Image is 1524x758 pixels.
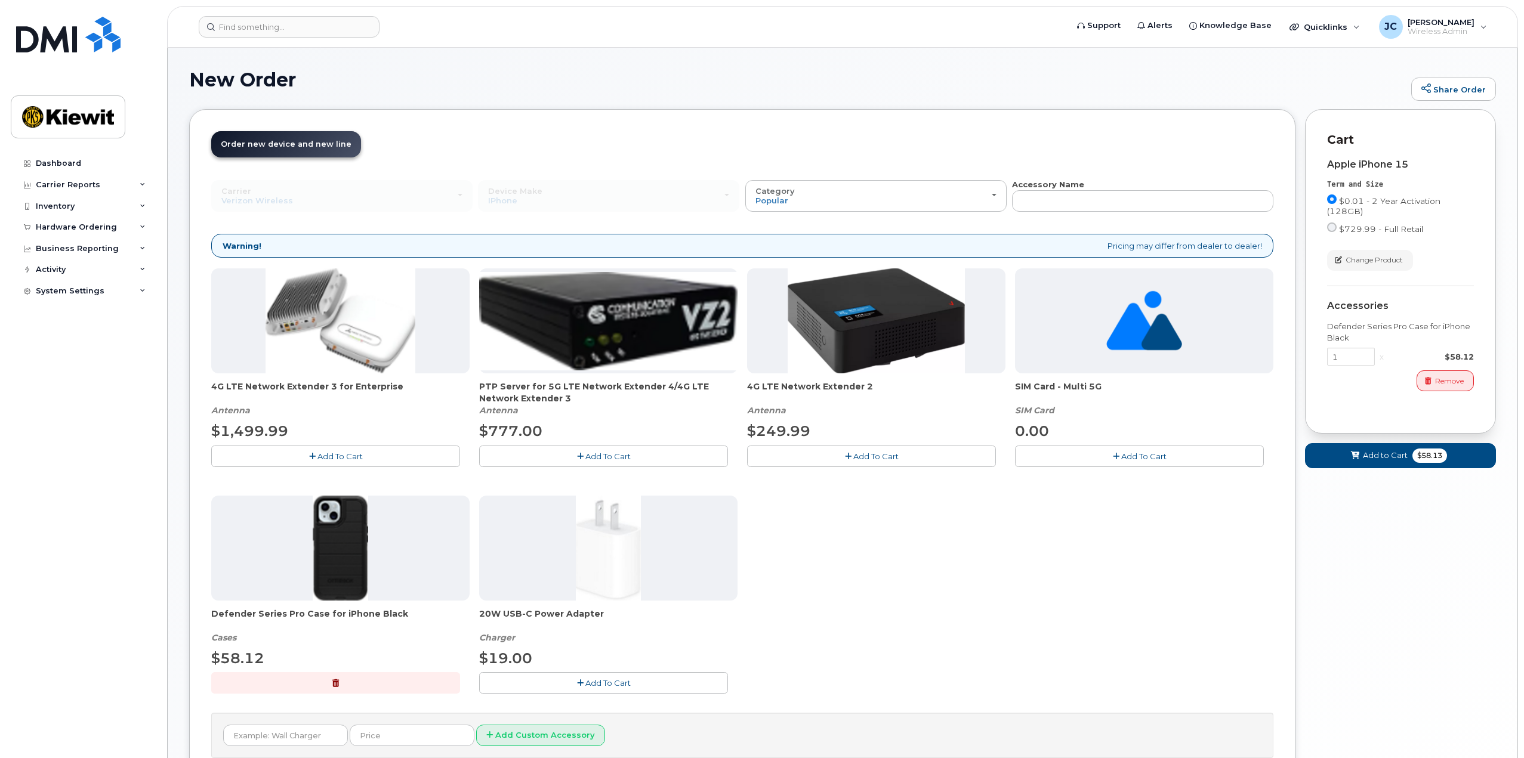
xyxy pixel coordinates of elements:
button: Add To Cart [211,445,460,466]
span: Popular [755,196,788,205]
div: Defender Series Pro Case for iPhone Black [1327,321,1474,343]
span: $19.00 [479,649,532,667]
span: PTP Server for 5G LTE Network Extender 4/4G LTE Network Extender 3 [479,380,738,404]
button: Add To Cart [479,672,728,693]
div: 4G LTE Network Extender 2 [747,380,1005,416]
span: $58.13 [1412,448,1447,463]
div: SIM Card - Multi 5G [1015,380,1273,416]
span: Add To Cart [1121,451,1167,461]
img: apple20w.jpg [576,496,641,601]
input: Price [350,725,474,746]
a: Share Order [1411,78,1496,101]
button: Add Custom Accessory [476,725,605,747]
button: Add to Cart $58.13 [1305,443,1496,468]
div: 20W USB-C Power Adapter [479,608,738,643]
em: Charger [479,632,515,643]
span: $58.12 [211,649,264,667]
div: PTP Server for 5G LTE Network Extender 4/4G LTE Network Extender 3 [479,380,738,416]
span: Category [755,186,795,196]
span: Defender Series Pro Case for iPhone Black [211,608,470,632]
span: $249.99 [747,422,810,440]
span: Add To Cart [585,678,631,688]
div: x [1375,351,1389,363]
div: Defender Series Pro Case for iPhone Black [211,608,470,643]
em: Cases [211,632,236,643]
input: Example: Wall Charger [223,725,348,746]
span: SIM Card - Multi 5G [1015,380,1273,404]
button: Add To Cart [479,445,728,466]
span: Remove [1435,376,1464,386]
span: $777.00 [479,422,542,440]
span: Add To Cart [585,451,631,461]
button: Change Product [1327,250,1413,271]
img: casa.png [266,268,416,373]
span: $1,499.99 [211,422,288,440]
img: defenderiphone14.png [313,496,369,601]
button: Category Popular [745,180,1007,211]
em: Antenna [211,405,250,416]
div: 4G LTE Network Extender 3 for Enterprise [211,380,470,416]
input: $0.01 - 2 Year Activation (128GB) [1327,194,1337,204]
img: Casa_Sysem.png [479,272,738,370]
div: $58.12 [1389,351,1474,363]
strong: Warning! [223,240,261,252]
div: Term and Size [1327,180,1474,190]
p: Cart [1327,131,1474,148]
span: 4G LTE Network Extender 2 [747,380,1005,404]
div: Accessories [1327,301,1474,311]
em: SIM Card [1015,405,1054,416]
iframe: Messenger Launcher [1472,706,1515,749]
h1: New Order [189,69,1405,90]
span: Order new device and new line [221,140,351,148]
strong: Accessory Name [1012,180,1084,189]
span: $729.99 - Full Retail [1339,224,1423,234]
span: Add to Cart [1363,450,1408,461]
span: Add To Cart [853,451,899,461]
span: 20W USB-C Power Adapter [479,608,738,632]
span: Change Product [1346,255,1403,265]
span: 0.00 [1015,422,1049,440]
span: Add To Cart [317,451,363,461]
button: Remove [1417,370,1474,391]
button: Add To Cart [1015,445,1264,466]
em: Antenna [479,405,518,416]
em: Antenna [747,405,786,416]
div: Apple iPhone 15 [1327,159,1474,170]
div: Pricing may differ from dealer to dealer! [211,234,1273,258]
input: $729.99 - Full Retail [1327,222,1337,232]
img: 4glte_extender.png [788,268,965,373]
span: 4G LTE Network Extender 3 for Enterprise [211,380,470,404]
img: no_image_found-2caef05468ed5679b831cfe6fc140e25e0c280774317ffc20a367ab7fd17291e.png [1106,268,1182,373]
button: Add To Cart [747,445,996,466]
span: $0.01 - 2 Year Activation (128GB) [1327,196,1440,216]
